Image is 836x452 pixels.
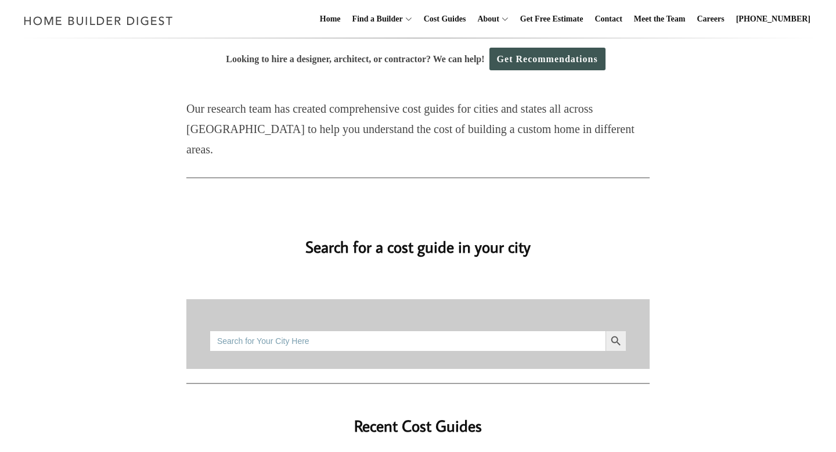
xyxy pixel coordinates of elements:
[693,1,729,38] a: Careers
[210,331,606,351] input: Search for Your City Here
[186,398,650,438] h2: Recent Cost Guides
[610,335,622,347] svg: Search
[629,1,690,38] a: Meet the Team
[489,48,606,70] a: Get Recommendations
[186,99,650,160] p: Our research team has created comprehensive cost guides for cities and states all across [GEOGRAP...
[516,1,588,38] a: Get Free Estimate
[473,1,499,38] a: About
[315,1,345,38] a: Home
[590,1,626,38] a: Contact
[19,9,178,32] img: Home Builder Digest
[348,1,403,38] a: Find a Builder
[87,218,749,259] h2: Search for a cost guide in your city
[419,1,471,38] a: Cost Guides
[732,1,815,38] a: [PHONE_NUMBER]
